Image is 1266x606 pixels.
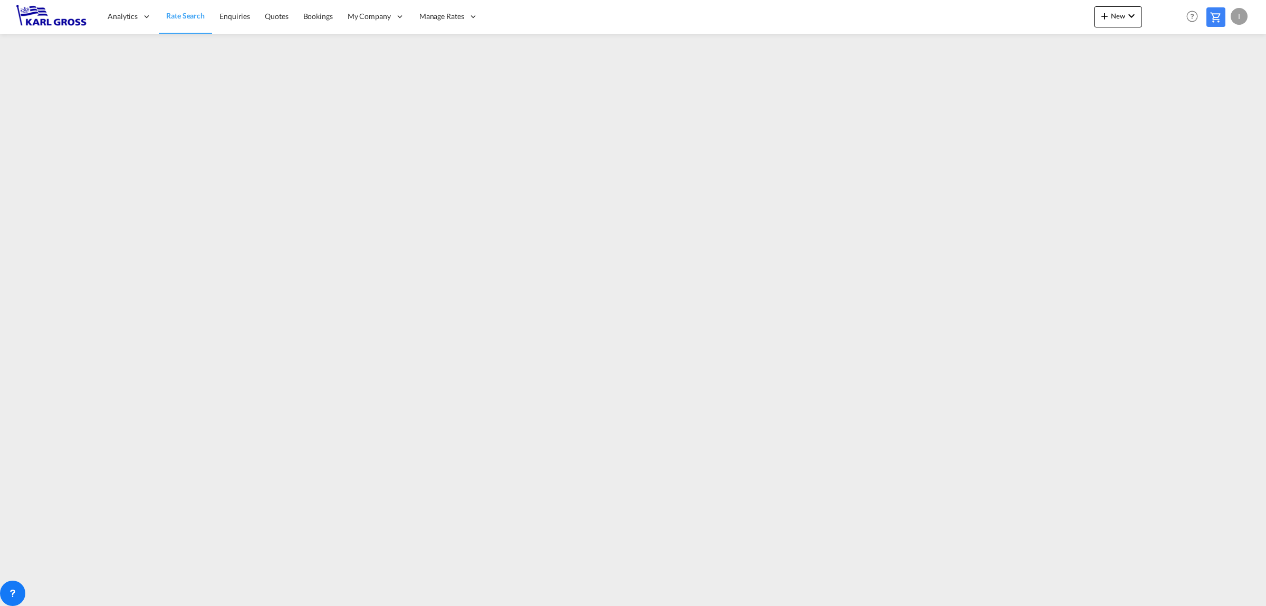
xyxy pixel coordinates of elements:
span: Bookings [303,12,333,21]
div: I [1231,8,1248,25]
span: Quotes [265,12,288,21]
div: Help [1183,7,1206,26]
span: Help [1183,7,1201,25]
span: New [1098,12,1138,20]
md-icon: icon-plus 400-fg [1098,10,1111,22]
span: My Company [348,11,391,22]
md-icon: icon-chevron-down [1125,10,1138,22]
button: icon-plus 400-fgNewicon-chevron-down [1094,6,1142,27]
img: 3269c73066d711f095e541db4db89301.png [16,5,87,29]
span: Analytics [108,11,138,22]
span: Enquiries [219,12,250,21]
span: Manage Rates [419,11,464,22]
span: Rate Search [166,11,205,20]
